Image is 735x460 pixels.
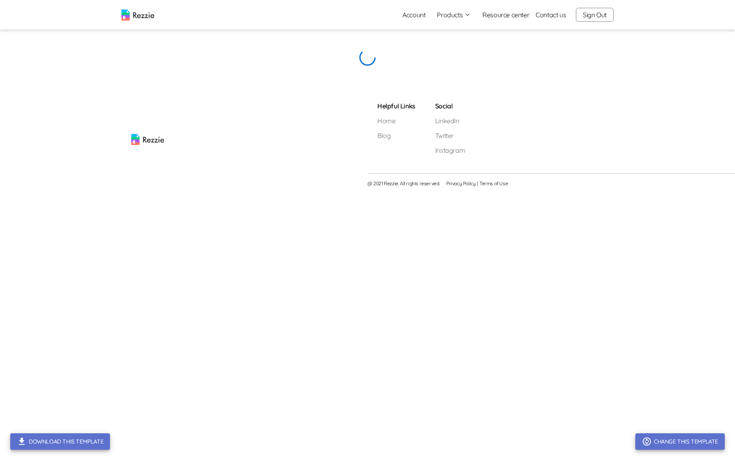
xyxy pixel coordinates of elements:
a: Home [377,116,415,126]
span: | [477,180,478,187]
a: Privacy Policy [446,180,475,187]
a: Resource center [482,10,529,20]
a: Contact us [536,10,566,20]
a: Instagram [435,145,465,155]
img: rezzie logo [131,101,164,145]
a: LinkedIn [435,116,465,126]
img: logo [121,9,154,21]
a: Account [396,7,432,23]
button: Sign Out [576,8,614,22]
a: Terms of Use [479,180,508,187]
span: @ 2021 Rezzie. All rights reserved. [367,180,440,187]
h5: Social [435,101,465,111]
h5: Helpful Links [377,101,415,111]
button: Products [437,10,471,20]
a: Blog [377,131,415,140]
a: Twitter [435,131,465,140]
